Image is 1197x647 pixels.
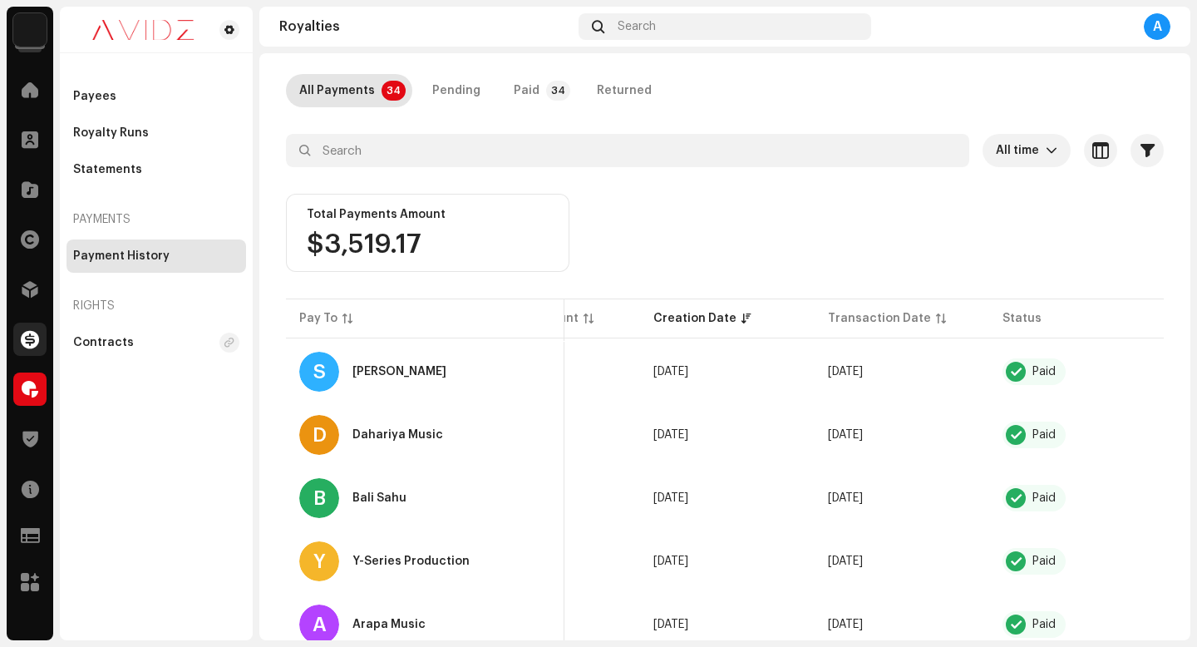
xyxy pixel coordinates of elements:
[13,13,47,47] img: 10d72f0b-d06a-424f-aeaa-9c9f537e57b6
[352,556,470,567] div: Y-Series Production
[1032,429,1056,441] div: Paid
[352,366,446,378] div: Sukhi Barwe
[299,605,339,645] div: A
[299,352,339,392] div: S
[1032,366,1056,378] div: Paid
[66,80,246,113] re-m-nav-item: Payees
[66,116,246,150] re-m-nav-item: Royalty Runs
[1032,619,1056,630] div: Paid
[1032,556,1056,567] div: Paid
[299,310,337,327] div: Pay To
[299,478,339,518] div: B
[618,20,656,33] span: Search
[66,240,246,273] re-m-nav-item: Payment History
[382,81,406,101] p-badge: 34
[352,492,406,504] div: Bali Sahu
[546,81,570,101] p-badge: 34
[653,619,688,630] span: Oct 9, 2024
[299,541,339,581] div: Y
[828,366,863,378] span: Mar 1, 2025
[653,429,688,441] span: Dec 17, 2024
[73,126,149,140] div: Royalty Runs
[828,492,863,504] span: Oct 30, 2024
[653,492,688,504] span: Dec 17, 2024
[828,310,931,327] div: Transaction Date
[66,286,246,326] re-a-nav-header: Rights
[597,74,652,107] div: Returned
[299,415,339,455] div: D
[73,336,134,349] div: Contracts
[66,326,246,359] re-m-nav-item: Contracts
[73,90,116,103] div: Payees
[1046,134,1057,167] div: dropdown trigger
[286,134,969,167] input: Search
[996,134,1046,167] span: All time
[828,429,863,441] span: Oct 30, 2024
[514,74,539,107] div: Paid
[73,249,170,263] div: Payment History
[352,619,426,630] div: Arapa Music
[352,429,443,441] div: Dahariya Music
[1032,492,1056,504] div: Paid
[653,366,688,378] span: May 7, 2025
[828,556,863,567] span: Oct 30, 2024
[279,20,572,33] div: Royalties
[73,20,213,40] img: 0c631eef-60b6-411a-a233-6856366a70de
[299,74,375,107] div: All Payments
[828,619,863,630] span: Oct 9, 2024
[653,310,736,327] div: Creation Date
[307,208,549,221] div: Total Payments Amount
[73,163,142,176] div: Statements
[66,200,246,240] re-a-nav-header: Payments
[432,74,480,107] div: Pending
[66,153,246,186] re-m-nav-item: Statements
[1144,13,1170,40] div: A
[653,556,688,567] span: Dec 7, 2024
